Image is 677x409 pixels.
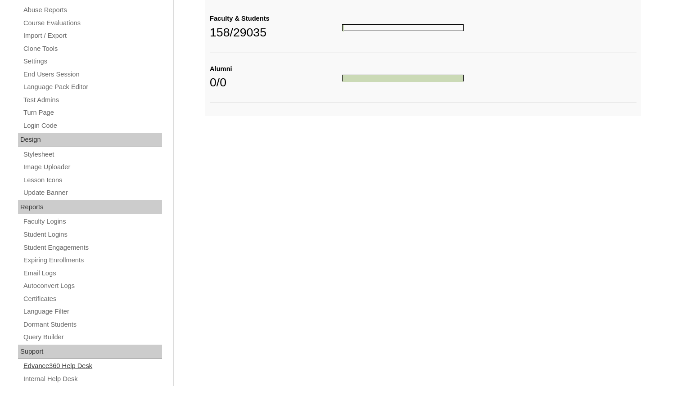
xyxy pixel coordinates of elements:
[23,149,162,160] a: Stylesheet
[23,120,162,131] a: Login Code
[23,360,162,372] a: Edvance360 Help Desk
[23,43,162,54] a: Clone Tools
[23,81,162,93] a: Language Pack Editor
[18,133,162,147] div: Design
[23,175,162,186] a: Lesson Icons
[23,187,162,198] a: Update Banner
[23,94,162,106] a: Test Admins
[210,73,342,91] div: 0/0
[23,332,162,343] a: Query Builder
[23,162,162,173] a: Image Uploader
[23,319,162,330] a: Dormant Students
[18,200,162,215] div: Reports
[23,56,162,67] a: Settings
[210,23,342,41] div: 158/29035
[23,18,162,29] a: Course Evaluations
[18,345,162,359] div: Support
[23,69,162,80] a: End Users Session
[23,293,162,305] a: Certificates
[23,4,162,16] a: Abuse Reports
[23,216,162,227] a: Faculty Logins
[23,229,162,240] a: Student Logins
[23,107,162,118] a: Turn Page
[23,30,162,41] a: Import / Export
[23,373,162,385] a: Internal Help Desk
[23,280,162,292] a: Autoconvert Logs
[23,242,162,253] a: Student Engagements
[210,14,342,23] div: Faculty & Students
[210,64,342,74] div: Alumni
[23,306,162,317] a: Language Filter
[23,255,162,266] a: Expiring Enrollments
[23,268,162,279] a: Email Logs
